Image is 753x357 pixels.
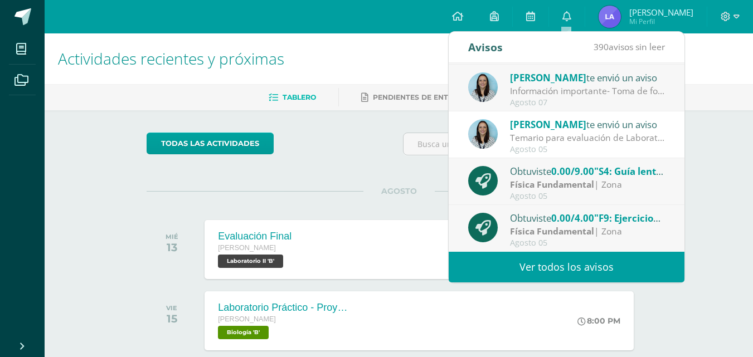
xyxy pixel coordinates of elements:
[551,165,594,178] span: 0.00/9.00
[629,7,693,18] span: [PERSON_NAME]
[218,326,269,339] span: Biología 'B'
[510,98,665,107] div: Agosto 07
[629,17,693,26] span: Mi Perfil
[510,145,665,154] div: Agosto 05
[363,186,435,196] span: AGOSTO
[218,255,283,268] span: Laboratorio II 'B'
[510,178,665,191] div: | Zona
[510,85,665,97] div: Información importante- Toma de fotografía título MINEDUC: Buenas tardes estimados padres de fami...
[510,131,665,144] div: Temario para evaluación de Laboratorio 3: Buenos días estimados estudiantes, Por este medio les c...
[510,71,586,84] span: [PERSON_NAME]
[404,133,650,155] input: Busca una actividad próxima aquí...
[510,70,665,85] div: te envió un aviso
[373,93,468,101] span: Pendientes de entrega
[510,225,665,238] div: | Zona
[166,233,178,241] div: MIÉ
[510,117,665,131] div: te envió un aviso
[218,315,276,323] span: [PERSON_NAME]
[510,118,586,131] span: [PERSON_NAME]
[449,252,684,282] a: Ver todos los avisos
[218,302,352,314] div: Laboratorio Práctico - Proyecto de Unidad
[218,244,276,252] span: [PERSON_NAME]
[510,178,594,190] strong: Física Fundamental
[599,6,621,28] img: ec732099bb526a87f4320e5d8e7a6078.png
[166,241,178,254] div: 13
[166,304,177,312] div: VIE
[361,89,468,106] a: Pendientes de entrega
[510,164,665,178] div: Obtuviste en
[551,212,594,224] span: 0.00/4.00
[510,225,594,237] strong: Física Fundamental
[166,312,177,325] div: 15
[510,238,665,248] div: Agosto 05
[468,72,498,102] img: aed16db0a88ebd6752f21681ad1200a1.png
[218,231,292,242] div: Evaluación Final
[283,93,316,101] span: Tablero
[510,211,665,225] div: Obtuviste en
[269,89,316,106] a: Tablero
[594,41,665,53] span: avisos sin leer
[147,133,274,154] a: todas las Actividades
[58,48,284,69] span: Actividades recientes y próximas
[594,41,609,53] span: 390
[510,192,665,201] div: Agosto 05
[594,212,739,224] span: "F9: Ejercicios/Hoja de Trabajo"
[468,32,503,62] div: Avisos
[577,316,620,326] div: 8:00 PM
[468,119,498,149] img: aed16db0a88ebd6752f21681ad1200a1.png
